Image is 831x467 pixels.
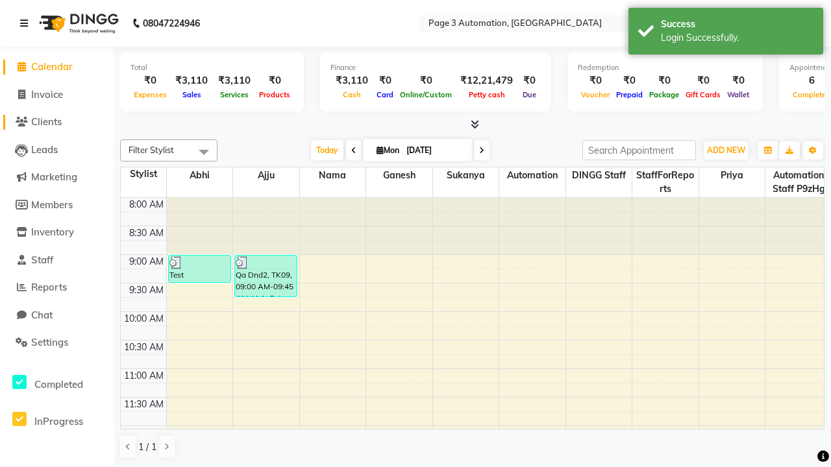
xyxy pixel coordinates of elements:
div: ₹0 [256,73,293,88]
span: Automation [499,167,565,184]
span: Card [373,90,397,99]
b: 08047224946 [143,5,200,42]
a: Clients [3,115,110,130]
span: Ganesh [366,167,432,184]
div: ₹3,110 [330,73,373,88]
span: 1 / 1 [138,440,156,454]
span: Nama [300,167,366,184]
span: Package [646,90,682,99]
a: Chat [3,308,110,323]
a: Inventory [3,225,110,240]
div: ₹0 [613,73,646,88]
span: Products [256,90,293,99]
span: Sales [179,90,205,99]
div: Qa Dnd2, TK09, 09:00 AM-09:45 AM, Hair Cut-Men [235,256,297,296]
span: Priya [699,167,765,184]
span: Marketing [31,171,77,183]
div: ₹12,21,479 [455,73,518,88]
div: 12:00 PM [122,426,166,440]
span: Inventory [31,226,74,238]
span: Leads [31,143,58,156]
a: Members [3,198,110,213]
a: Invoice [3,88,110,102]
span: Ajju [233,167,299,184]
span: Filter Stylist [129,145,174,155]
span: Abhi [167,167,233,184]
a: Marketing [3,170,110,185]
span: Reports [31,281,67,293]
div: Redemption [578,62,752,73]
a: Leads [3,143,110,158]
div: 9:30 AM [127,283,166,297]
div: ₹0 [397,73,455,88]
a: Staff [3,253,110,268]
div: Login Successfully. [661,31,813,45]
div: ₹0 [646,73,682,88]
div: Stylist [121,167,166,181]
div: ₹3,110 [213,73,256,88]
div: 8:30 AM [127,226,166,240]
span: ADD NEW [707,145,745,155]
span: Today [311,140,343,160]
span: Clients [31,115,62,128]
span: DINGG Staff [566,167,632,184]
div: 11:30 AM [121,398,166,411]
div: 10:30 AM [121,341,166,354]
div: Test DoNotDelete, TK11, 09:00 AM-09:30 AM, Hair Cut By Expert-Men [169,256,230,282]
input: Search Appointment [582,140,696,160]
span: Expenses [130,90,170,99]
span: Gift Cards [682,90,724,99]
div: 11:00 AM [121,369,166,383]
span: Services [217,90,252,99]
span: Members [31,198,73,211]
div: ₹0 [518,73,541,88]
span: Cash [340,90,364,99]
a: Reports [3,280,110,295]
span: Petty cash [465,90,508,99]
button: ADD NEW [704,141,749,160]
span: Chat [31,309,53,321]
div: ₹0 [373,73,397,88]
div: ₹0 [682,73,724,88]
input: 2025-09-01 [403,141,467,160]
div: 9:00 AM [127,255,166,269]
span: Invoice [31,88,63,101]
div: ₹0 [130,73,170,88]
div: ₹0 [578,73,613,88]
span: Due [519,90,540,99]
span: Online/Custom [397,90,455,99]
span: Sukanya [433,167,499,184]
span: StaffForReports [632,167,699,197]
img: logo [33,5,122,42]
a: Calendar [3,60,110,75]
a: Settings [3,335,110,350]
div: Success [661,18,813,31]
span: Completed [34,378,83,390]
span: InProgress [34,415,83,427]
div: 8:00 AM [127,198,166,211]
div: Finance [330,62,541,73]
span: Calendar [31,60,73,73]
div: 10:00 AM [121,312,166,326]
span: Settings [31,336,68,348]
div: ₹3,110 [170,73,213,88]
div: ₹0 [724,73,752,88]
span: Prepaid [613,90,646,99]
span: Staff [31,254,53,266]
span: Voucher [578,90,613,99]
span: Mon [373,145,403,155]
span: Wallet [724,90,752,99]
div: Total [130,62,293,73]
